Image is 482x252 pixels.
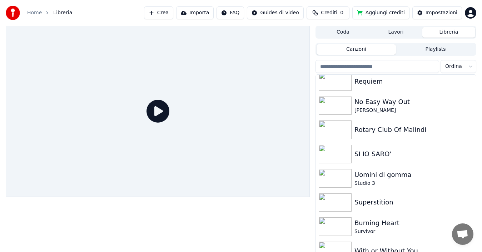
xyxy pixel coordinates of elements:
[53,9,72,16] span: Libreria
[27,9,72,16] nav: breadcrumb
[354,197,473,207] div: Superstition
[317,44,396,55] button: Canzoni
[307,6,349,19] button: Crediti0
[354,218,473,228] div: Burning Heart
[176,6,214,19] button: Importa
[354,125,473,135] div: Rotary Club Of Malindi
[354,228,473,235] div: Survivor
[369,27,422,38] button: Lavori
[354,76,473,87] div: Requiem
[247,6,303,19] button: Guides di video
[354,180,473,187] div: Studio 3
[422,27,475,38] button: Libreria
[354,170,473,180] div: Uomini di gomma
[354,97,473,107] div: No Easy Way Out
[354,149,473,159] div: SI IO SARO'
[144,6,173,19] button: Crea
[340,9,343,16] span: 0
[452,223,473,245] div: Aprire la chat
[445,63,462,70] span: Ordina
[317,27,369,38] button: Coda
[426,9,457,16] div: Impostazioni
[396,44,475,55] button: Playlists
[217,6,244,19] button: FAQ
[321,9,337,16] span: Crediti
[6,6,20,20] img: youka
[27,9,42,16] a: Home
[352,6,409,19] button: Aggiungi crediti
[412,6,462,19] button: Impostazioni
[354,107,473,114] div: [PERSON_NAME]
